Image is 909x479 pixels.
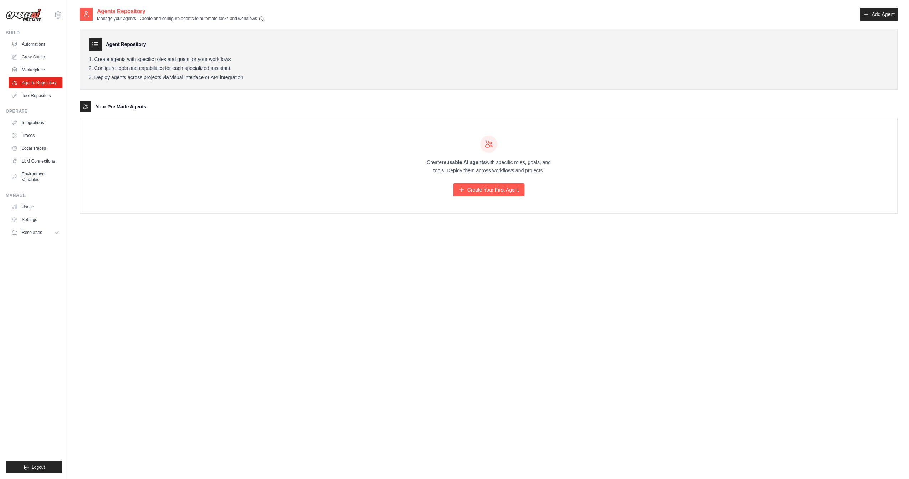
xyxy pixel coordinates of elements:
[9,143,62,154] a: Local Traces
[89,75,889,81] li: Deploy agents across projects via visual interface or API integration
[453,183,525,196] a: Create Your First Agent
[9,39,62,50] a: Automations
[9,168,62,185] a: Environment Variables
[106,41,146,48] h3: Agent Repository
[442,159,486,165] strong: reusable AI agents
[6,108,62,114] div: Operate
[22,230,42,235] span: Resources
[6,193,62,198] div: Manage
[6,30,62,36] div: Build
[9,214,62,225] a: Settings
[9,156,62,167] a: LLM Connections
[420,158,557,175] p: Create with specific roles, goals, and tools. Deploy them across workflows and projects.
[32,464,45,470] span: Logout
[9,227,62,238] button: Resources
[89,65,889,72] li: Configure tools and capabilities for each specialized assistant
[9,64,62,76] a: Marketplace
[9,130,62,141] a: Traces
[89,56,889,63] li: Create agents with specific roles and goals for your workflows
[9,77,62,88] a: Agents Repository
[6,8,41,22] img: Logo
[96,103,146,110] h3: Your Pre Made Agents
[9,90,62,101] a: Tool Repository
[9,117,62,128] a: Integrations
[6,461,62,473] button: Logout
[860,8,898,21] a: Add Agent
[97,16,264,22] p: Manage your agents - Create and configure agents to automate tasks and workflows
[97,7,264,16] h2: Agents Repository
[9,201,62,213] a: Usage
[9,51,62,63] a: Crew Studio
